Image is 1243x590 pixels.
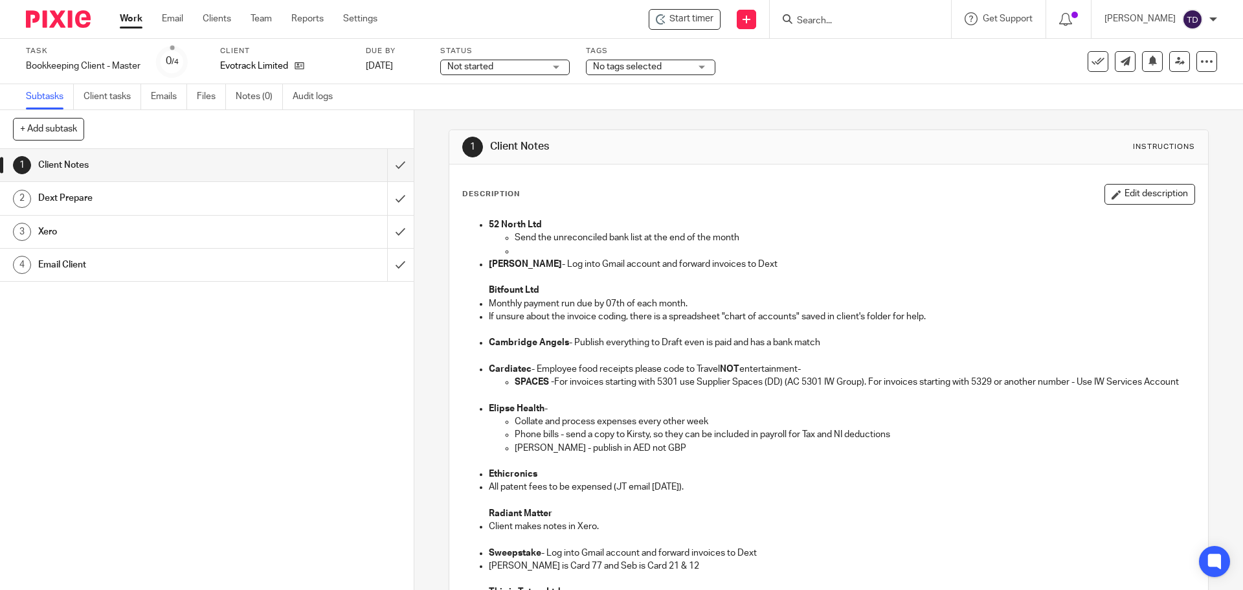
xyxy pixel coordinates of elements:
p: [PERSON_NAME] - publish in AED not GBP [515,442,1194,455]
p: - [489,402,1194,415]
h1: Xero [38,222,262,242]
div: Bookkeeping Client - Master [26,60,140,73]
a: Client tasks [84,84,141,109]
strong: Cardiatec [489,365,532,374]
strong: NOT [720,365,739,374]
img: svg%3E [1182,9,1203,30]
label: Due by [366,46,424,56]
p: Client makes notes in Xero. [489,520,1194,533]
span: [DATE] [366,62,393,71]
h1: Dext Prepare [38,188,262,208]
strong: 52 North Ltd [489,220,542,229]
a: Clients [203,12,231,25]
a: Reports [291,12,324,25]
strong: Cambridge Angels [489,338,569,347]
a: Notes (0) [236,84,283,109]
p: Monthly payment run due by 07th of each month. [489,297,1194,310]
p: - Log into Gmail account and forward invoices to Dext [489,258,1194,271]
span: Start timer [669,12,713,26]
label: Client [220,46,350,56]
label: Status [440,46,570,56]
h1: Email Client [38,255,262,275]
span: Get Support [983,14,1033,23]
div: Evotrack Limited - Bookkeeping Client - Master [649,9,721,30]
p: Description [462,189,520,199]
a: Emails [151,84,187,109]
div: 1 [13,156,31,174]
a: Email [162,12,183,25]
div: 4 [13,256,31,274]
strong: [PERSON_NAME] [489,260,562,269]
a: Files [197,84,226,109]
div: Instructions [1133,142,1195,152]
label: Task [26,46,140,56]
p: - Publish everything to Draft even is paid and has a bank match [489,336,1194,349]
p: Send the unreconciled bank list at the end of the month [515,231,1194,244]
span: No tags selected [593,62,662,71]
h1: Client Notes [38,155,262,175]
p: Evotrack Limited [220,60,288,73]
strong: Elipse Health [489,404,544,413]
p: - Employee food receipts please code to Travel entertainment- [489,363,1194,376]
strong: Bitfount Ltd [489,286,539,295]
a: Work [120,12,142,25]
p: All patent fees to be expensed (JT email [DATE]). [489,481,1194,494]
label: Tags [586,46,715,56]
a: Subtasks [26,84,74,109]
button: Edit description [1104,184,1195,205]
div: 3 [13,223,31,241]
button: + Add subtask [13,118,84,140]
p: If unsure about the invoice coding, there is a spreadsheet "chart of accounts" saved in client's ... [489,310,1194,323]
p: - Log into Gmail account and forward invoices to Dext [489,547,1194,560]
a: Audit logs [293,84,342,109]
img: Pixie [26,10,91,28]
small: /4 [172,58,179,65]
div: 2 [13,190,31,208]
div: 1 [462,137,483,157]
p: [PERSON_NAME] is Card 77 and Seb is Card 21 & 12 [489,560,1194,573]
p: Phone bills - send a copy to Kirsty, so they can be included in payroll for Tax and NI deductions [515,428,1194,441]
strong: Radiant Matter [489,509,552,518]
p: [PERSON_NAME] [1104,12,1176,25]
p: Collate and process expenses every other week [515,415,1194,428]
a: Settings [343,12,377,25]
strong: SPACES - [515,378,554,387]
input: Search [796,16,912,27]
a: Team [251,12,272,25]
h1: Client Notes [490,140,857,153]
p: For invoices starting with 5301 use Supplier Spaces (DD) (AC 5301 IW Group). For invoices startin... [515,376,1194,389]
div: 0 [166,54,179,69]
span: Not started [447,62,493,71]
strong: Sweepstake [489,549,541,558]
strong: Ethicronics [489,470,537,479]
